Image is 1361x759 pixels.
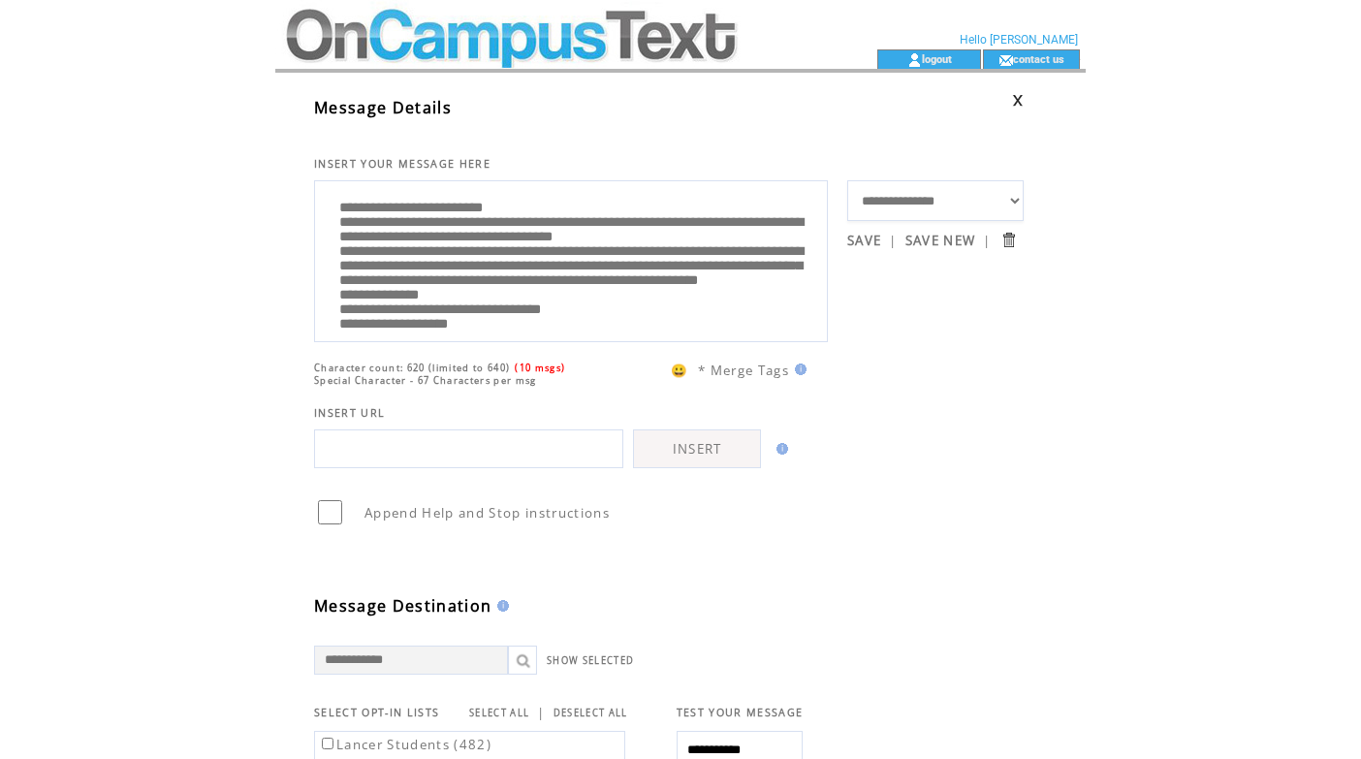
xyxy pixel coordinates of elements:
span: Message Details [314,97,452,118]
span: SELECT OPT-IN LISTS [314,706,439,719]
a: logout [922,52,952,65]
span: | [983,232,991,249]
input: Lancer Students (482) [322,738,333,749]
a: SHOW SELECTED [547,654,634,667]
a: DESELECT ALL [554,707,628,719]
input: Submit [999,231,1018,249]
img: account_icon.gif [907,52,922,68]
img: help.gif [771,443,788,455]
span: Character count: 620 (limited to 640) [314,362,510,374]
span: Special Character - 67 Characters per msg [314,374,537,387]
span: (10 msgs) [515,362,565,374]
a: SAVE NEW [905,232,976,249]
a: contact us [1013,52,1064,65]
a: INSERT [633,429,761,468]
span: Hello [PERSON_NAME] [960,33,1078,47]
span: 😀 [671,362,688,379]
span: Message Destination [314,595,491,617]
img: help.gif [789,364,807,375]
a: SAVE [847,232,881,249]
span: | [889,232,897,249]
span: Append Help and Stop instructions [364,504,610,522]
a: SELECT ALL [469,707,529,719]
span: INSERT YOUR MESSAGE HERE [314,157,491,171]
span: * Merge Tags [698,362,789,379]
img: contact_us_icon.gif [998,52,1013,68]
label: Lancer Students (482) [318,736,491,753]
span: TEST YOUR MESSAGE [677,706,804,719]
img: help.gif [491,600,509,612]
span: | [537,704,545,721]
span: INSERT URL [314,406,385,420]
